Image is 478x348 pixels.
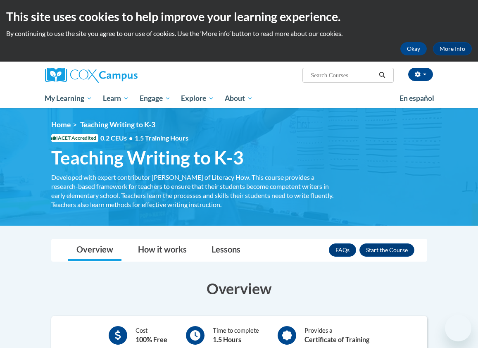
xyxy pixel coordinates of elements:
[40,89,98,108] a: My Learning
[51,134,98,142] span: IACET Accredited
[45,93,92,103] span: My Learning
[45,68,166,83] a: Cox Campus
[219,89,258,108] a: About
[136,336,167,343] b: 100% Free
[304,336,369,343] b: Certificate of Training
[408,68,433,81] button: Account Settings
[176,89,219,108] a: Explore
[51,278,427,299] h3: Overview
[433,42,472,55] a: More Info
[51,173,336,209] div: Developed with expert contributor [PERSON_NAME] of Literacy How. This course provides a research-...
[394,90,440,107] a: En español
[376,70,388,80] button: Search
[6,29,472,38] p: By continuing to use the site you agree to our use of cookies. Use the ‘More info’ button to read...
[39,89,440,108] div: Main menu
[359,243,414,257] button: Enroll
[181,93,214,103] span: Explore
[6,8,472,25] h2: This site uses cookies to help improve your learning experience.
[134,89,176,108] a: Engage
[80,120,155,129] span: Teaching Writing to K-3
[103,93,129,103] span: Learn
[400,42,427,55] button: Okay
[400,94,434,102] span: En español
[304,326,369,345] div: Provides a
[45,68,138,83] img: Cox Campus
[213,336,241,343] b: 1.5 Hours
[213,326,259,345] div: Time to complete
[135,134,188,142] span: 1.5 Training Hours
[225,93,253,103] span: About
[51,120,71,129] a: Home
[310,70,376,80] input: Search Courses
[68,239,121,261] a: Overview
[140,93,171,103] span: Engage
[136,326,167,345] div: Cost
[51,147,244,169] span: Teaching Writing to K-3
[98,89,134,108] a: Learn
[203,239,249,261] a: Lessons
[329,243,356,257] a: FAQs
[100,133,188,143] span: 0.2 CEUs
[445,315,471,341] iframe: Button to launch messaging window
[129,134,133,142] span: •
[130,239,195,261] a: How it works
